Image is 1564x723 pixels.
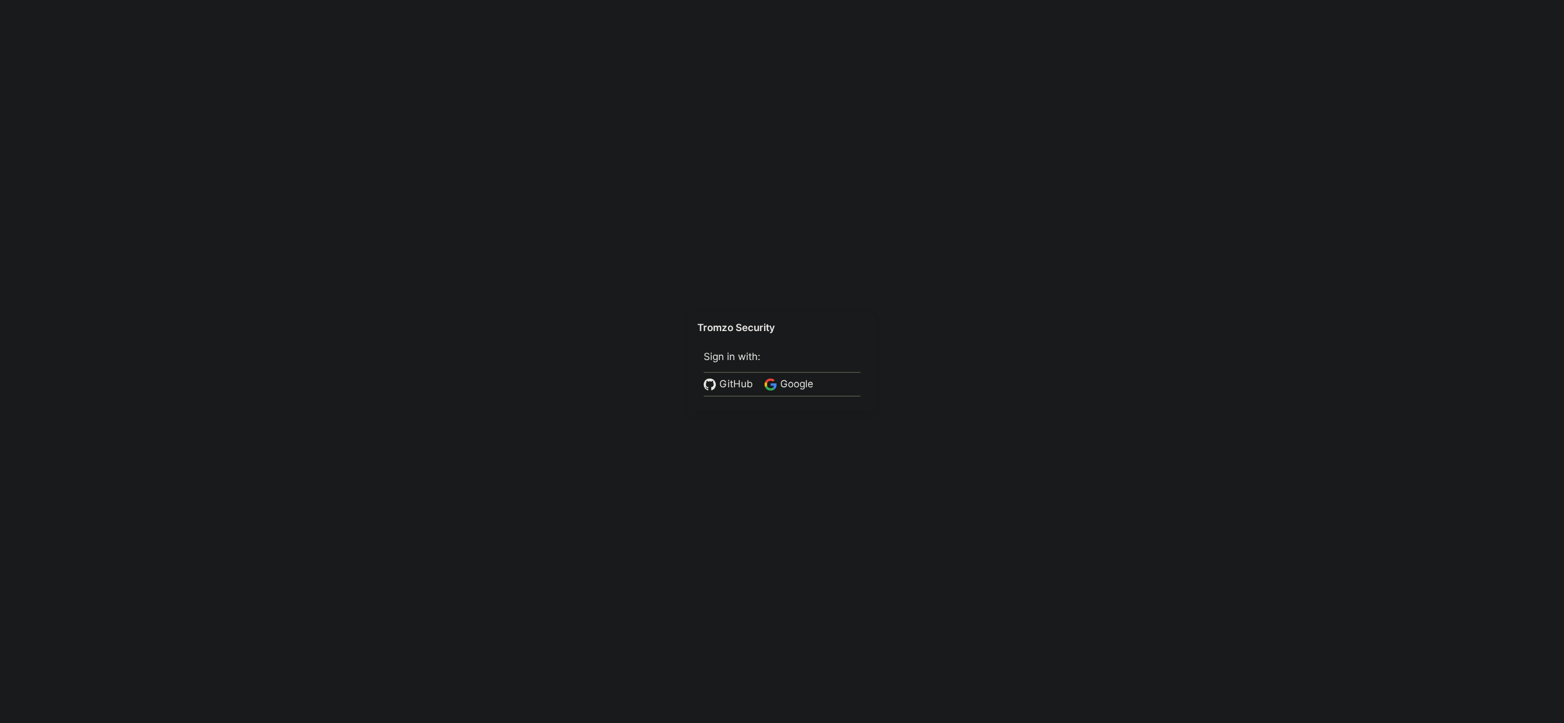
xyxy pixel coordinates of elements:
a: Google [765,377,817,392]
a: GitHub [704,377,756,392]
div: Sign in with: [704,335,860,396]
div: Tromzo Security [689,312,875,343]
span: Google [777,377,817,392]
span: GitHub [716,377,756,392]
